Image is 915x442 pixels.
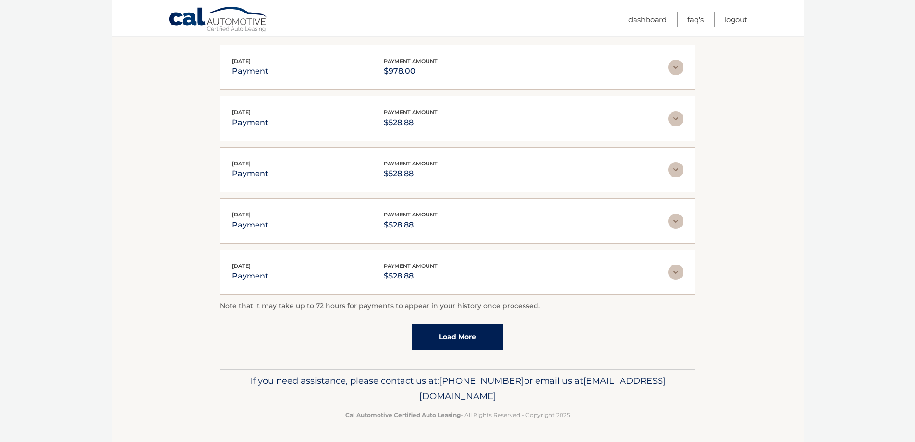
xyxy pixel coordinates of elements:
[345,411,461,418] strong: Cal Automotive Certified Auto Leasing
[232,58,251,64] span: [DATE]
[232,263,251,269] span: [DATE]
[384,263,438,269] span: payment amount
[668,265,683,280] img: accordion-rest.svg
[232,211,251,218] span: [DATE]
[412,324,503,350] a: Load More
[724,12,747,27] a: Logout
[384,269,438,283] p: $528.88
[687,12,704,27] a: FAQ's
[232,167,268,180] p: payment
[226,373,689,404] p: If you need assistance, please contact us at: or email us at
[232,109,251,115] span: [DATE]
[628,12,667,27] a: Dashboard
[668,60,683,75] img: accordion-rest.svg
[226,410,689,420] p: - All Rights Reserved - Copyright 2025
[384,116,438,129] p: $528.88
[668,214,683,229] img: accordion-rest.svg
[384,64,438,78] p: $978.00
[384,109,438,115] span: payment amount
[384,167,438,180] p: $528.88
[419,375,666,402] span: [EMAIL_ADDRESS][DOMAIN_NAME]
[232,269,268,283] p: payment
[232,160,251,167] span: [DATE]
[439,375,524,386] span: [PHONE_NUMBER]
[668,111,683,126] img: accordion-rest.svg
[384,218,438,232] p: $528.88
[384,58,438,64] span: payment amount
[232,116,268,129] p: payment
[384,211,438,218] span: payment amount
[668,162,683,177] img: accordion-rest.svg
[232,64,268,78] p: payment
[220,301,695,312] p: Note that it may take up to 72 hours for payments to appear in your history once processed.
[384,160,438,167] span: payment amount
[232,218,268,232] p: payment
[168,6,269,34] a: Cal Automotive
